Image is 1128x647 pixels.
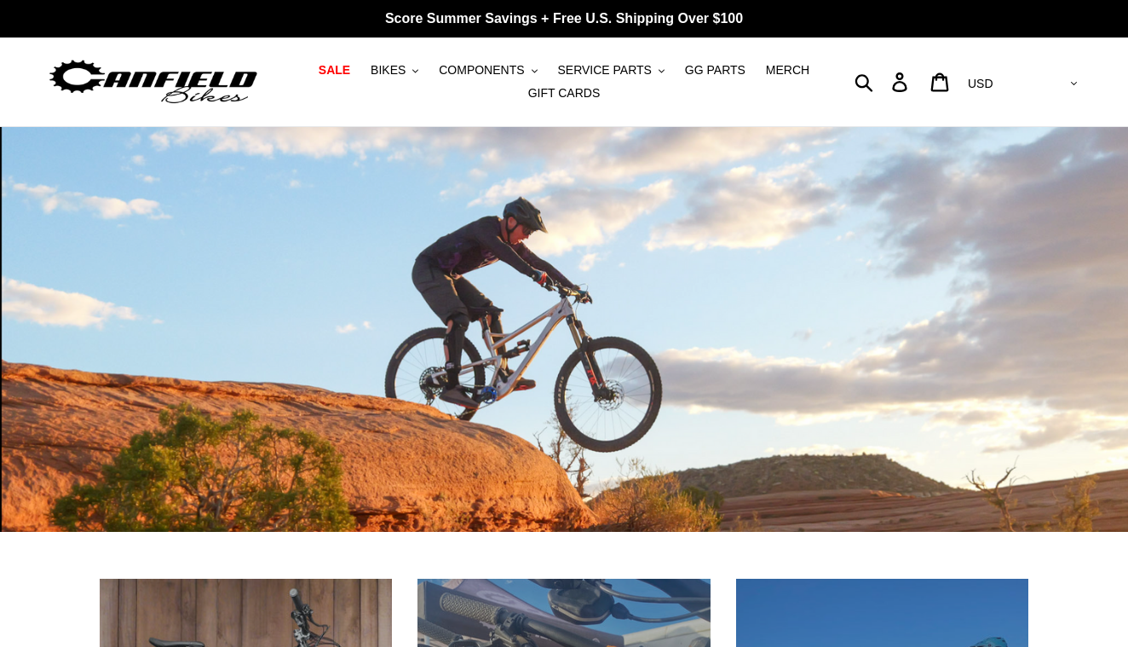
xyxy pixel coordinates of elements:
span: SERVICE PARTS [557,63,651,78]
span: GG PARTS [685,63,745,78]
button: COMPONENTS [430,59,545,82]
span: COMPONENTS [439,63,524,78]
a: GIFT CARDS [520,82,609,105]
img: Canfield Bikes [47,55,260,109]
button: BIKES [362,59,427,82]
span: GIFT CARDS [528,86,601,101]
span: SALE [319,63,350,78]
a: GG PARTS [676,59,754,82]
a: MERCH [757,59,818,82]
span: MERCH [766,63,809,78]
a: SALE [310,59,359,82]
span: BIKES [371,63,406,78]
button: SERVICE PARTS [549,59,672,82]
